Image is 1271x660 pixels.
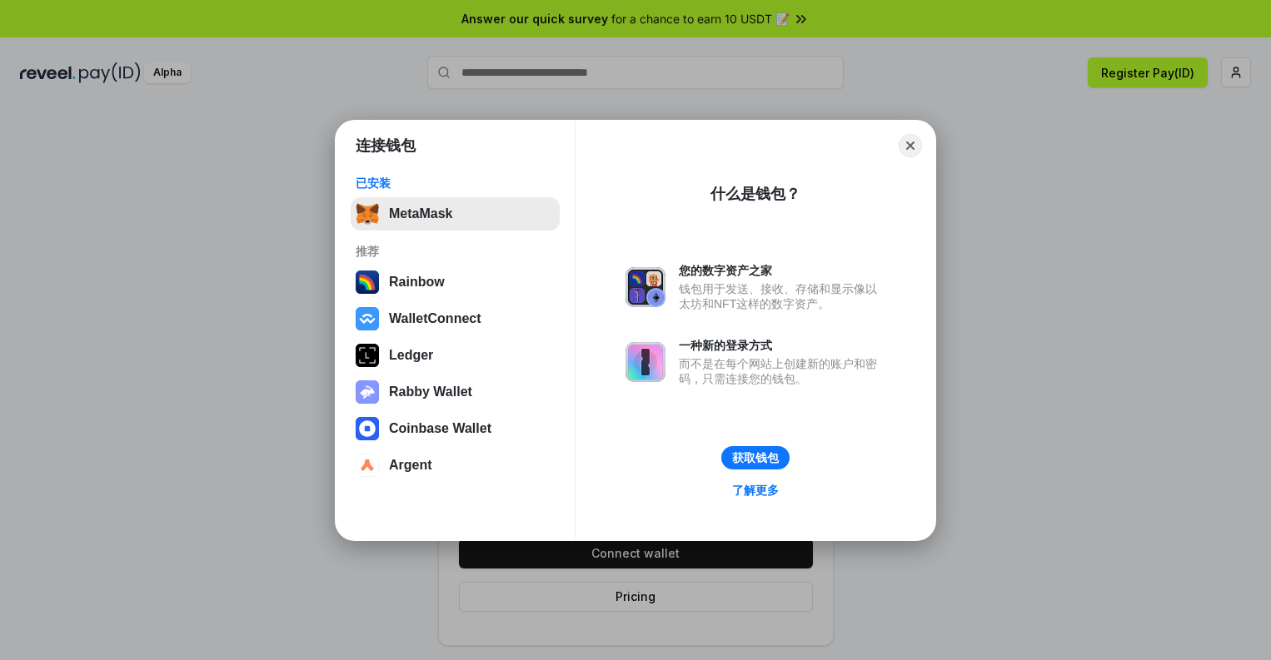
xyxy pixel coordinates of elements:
button: WalletConnect [351,302,560,335]
img: svg+xml,%3Csvg%20width%3D%2228%22%20height%3D%2228%22%20viewBox%3D%220%200%2028%2028%22%20fill%3D... [356,417,379,440]
div: 您的数字资产之家 [679,263,885,278]
img: svg+xml,%3Csvg%20width%3D%22120%22%20height%3D%22120%22%20viewBox%3D%220%200%20120%20120%22%20fil... [356,270,379,294]
div: 了解更多 [732,483,779,498]
div: 什么是钱包？ [710,184,800,204]
button: Argent [351,449,560,482]
img: svg+xml,%3Csvg%20width%3D%2228%22%20height%3D%2228%22%20viewBox%3D%220%200%2028%2028%22%20fill%3D... [356,307,379,330]
div: 已安装 [356,176,555,191]
div: Argent [389,458,432,473]
img: svg+xml,%3Csvg%20xmlns%3D%22http%3A%2F%2Fwww.w3.org%2F2000%2Fsvg%22%20fill%3D%22none%22%20viewBox... [626,267,665,307]
h1: 连接钱包 [356,136,416,156]
a: 了解更多 [722,479,789,501]
button: Coinbase Wallet [351,412,560,445]
div: MetaMask [389,206,452,221]
button: Close [899,134,922,157]
button: 获取钱包 [721,446,790,469]
div: Ledger [389,348,433,363]
button: Ledger [351,339,560,372]
div: WalletConnect [389,311,481,326]
div: 钱包用于发送、接收、存储和显示像以太坊和NFT这样的数字资产。 [679,281,885,311]
div: Rainbow [389,275,445,290]
button: Rainbow [351,265,560,299]
div: 推荐 [356,244,555,259]
button: MetaMask [351,197,560,231]
img: svg+xml,%3Csvg%20fill%3D%22none%22%20height%3D%2233%22%20viewBox%3D%220%200%2035%2033%22%20width%... [356,202,379,226]
div: 一种新的登录方式 [679,338,885,353]
img: svg+xml,%3Csvg%20xmlns%3D%22http%3A%2F%2Fwww.w3.org%2F2000%2Fsvg%22%20fill%3D%22none%22%20viewBox... [626,342,665,382]
button: Rabby Wallet [351,375,560,409]
div: Rabby Wallet [389,385,472,399]
div: 而不是在每个网站上创建新的账户和密码，只需连接您的钱包。 [679,356,885,386]
img: svg+xml,%3Csvg%20xmlns%3D%22http%3A%2F%2Fwww.w3.org%2F2000%2Fsvg%22%20width%3D%2228%22%20height%3... [356,344,379,367]
img: svg+xml,%3Csvg%20width%3D%2228%22%20height%3D%2228%22%20viewBox%3D%220%200%2028%2028%22%20fill%3D... [356,454,379,477]
div: Coinbase Wallet [389,421,491,436]
div: 获取钱包 [732,450,779,465]
img: svg+xml,%3Csvg%20xmlns%3D%22http%3A%2F%2Fwww.w3.org%2F2000%2Fsvg%22%20fill%3D%22none%22%20viewBox... [356,380,379,404]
